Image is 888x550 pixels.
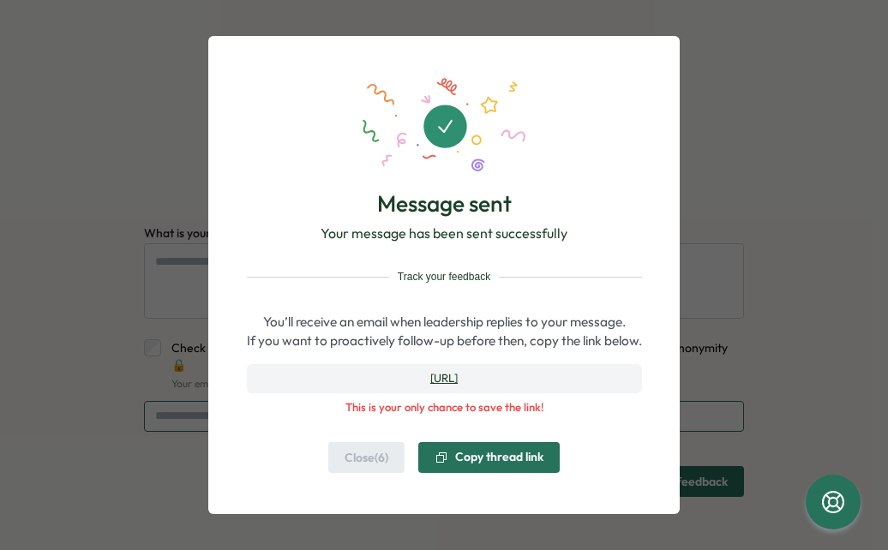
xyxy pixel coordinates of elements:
[247,269,642,285] div: Track your feedback
[418,442,560,473] button: Copy thread link
[247,364,642,393] a: [URL]
[247,400,642,415] p: This is your only chance to save the link!
[377,188,512,218] p: Message sent
[321,223,567,244] p: Your message has been sent successfully
[247,313,642,350] p: You’ll receive an email when leadership replies to your message. If you want to proactively follo...
[435,451,543,464] div: Copy thread link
